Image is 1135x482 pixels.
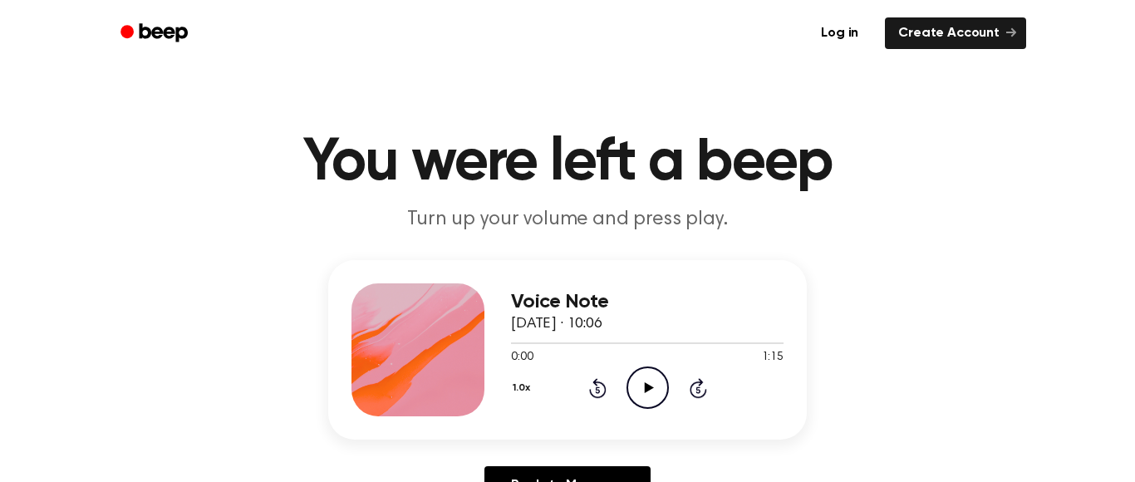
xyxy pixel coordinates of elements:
[762,349,784,366] span: 1:15
[142,133,993,193] h1: You were left a beep
[511,349,533,366] span: 0:00
[511,317,602,332] span: [DATE] · 10:06
[511,291,784,313] h3: Voice Note
[804,14,875,52] a: Log in
[248,206,887,234] p: Turn up your volume and press play.
[885,17,1026,49] a: Create Account
[109,17,203,50] a: Beep
[511,374,536,402] button: 1.0x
